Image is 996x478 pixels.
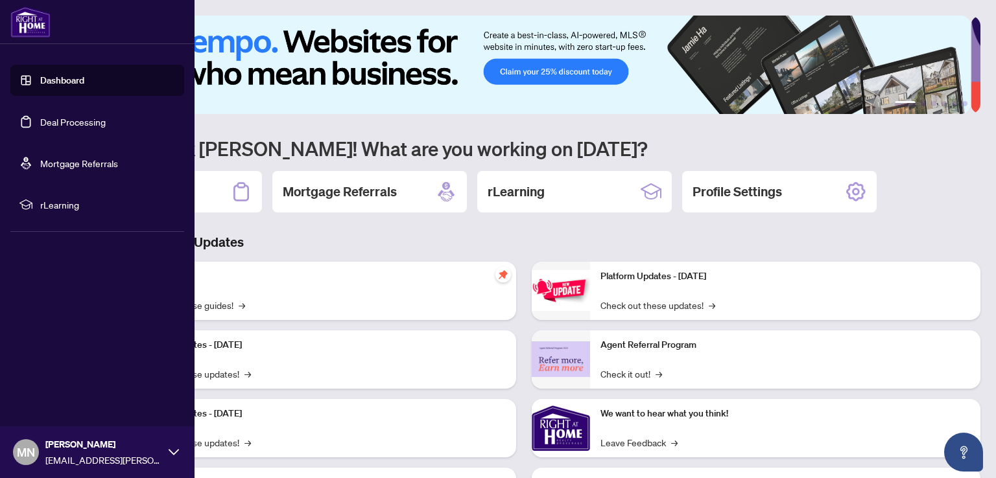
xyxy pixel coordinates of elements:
span: pushpin [495,267,511,282]
button: 1 [895,101,916,106]
img: logo [10,6,51,38]
img: Slide 0 [67,16,971,114]
span: → [244,435,251,450]
a: Leave Feedback→ [600,435,678,450]
button: 3 [931,101,936,106]
a: Check out these updates!→ [600,298,715,312]
img: Platform Updates - June 23, 2025 [532,270,590,311]
a: Mortgage Referrals [40,157,118,169]
span: → [671,435,678,450]
p: We want to hear what you think! [600,407,970,421]
button: Open asap [944,433,983,472]
span: → [656,367,662,381]
span: [EMAIL_ADDRESS][PERSON_NAME][DOMAIN_NAME] [45,453,162,467]
p: Agent Referral Program [600,338,970,352]
a: Check it out!→ [600,367,662,381]
h3: Brokerage & Industry Updates [67,233,980,251]
h2: Mortgage Referrals [283,183,397,201]
span: → [244,367,251,381]
span: [PERSON_NAME] [45,437,162,451]
span: rLearning [40,198,175,212]
span: → [239,298,245,312]
p: Platform Updates - [DATE] [136,338,506,352]
p: Platform Updates - [DATE] [600,269,970,284]
button: 6 [962,101,967,106]
span: MN [17,443,35,461]
a: Deal Processing [40,116,106,128]
a: Dashboard [40,74,84,86]
img: Agent Referral Program [532,341,590,377]
p: Self-Help [136,269,506,284]
span: → [709,298,715,312]
h2: Profile Settings [693,183,782,201]
img: We want to hear what you think! [532,399,590,457]
button: 2 [921,101,926,106]
h1: Welcome back [PERSON_NAME]! What are you working on [DATE]? [67,136,980,161]
button: 4 [942,101,947,106]
button: 5 [952,101,957,106]
h2: rLearning [488,183,545,201]
p: Platform Updates - [DATE] [136,407,506,421]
